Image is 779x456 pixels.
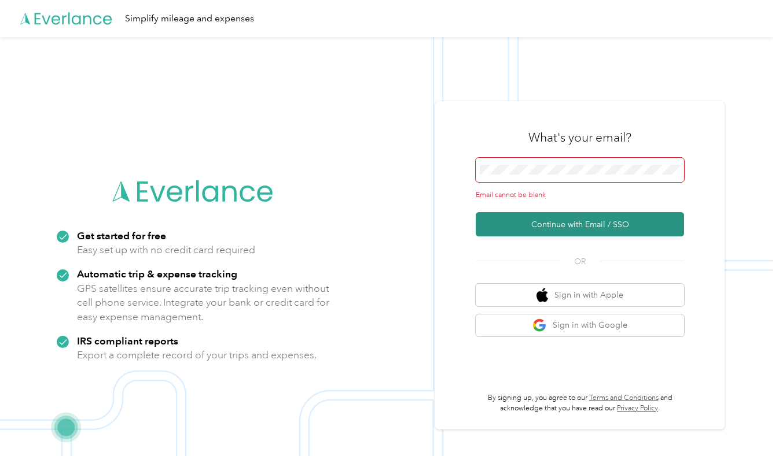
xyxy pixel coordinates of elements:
[77,348,317,362] p: Export a complete record of your trips and expenses.
[560,255,600,268] span: OR
[532,318,547,333] img: google logo
[528,129,631,146] h3: What's your email?
[589,394,659,402] a: Terms and Conditions
[77,268,237,280] strong: Automatic trip & expense tracking
[476,212,684,236] button: Continue with Email / SSO
[617,404,658,413] a: Privacy Policy
[476,284,684,306] button: apple logoSign in with Apple
[125,12,254,26] div: Simplify mileage and expenses
[476,190,684,201] div: Email cannot be blank
[77,229,166,242] strong: Get started for free
[77,281,330,324] p: GPS satellites ensure accurate trip tracking even without cell phone service. Integrate your bank...
[537,288,548,302] img: apple logo
[476,393,684,413] p: By signing up, you agree to our and acknowledge that you have read our .
[77,243,255,257] p: Easy set up with no credit card required
[77,335,178,347] strong: IRS compliant reports
[476,314,684,337] button: google logoSign in with Google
